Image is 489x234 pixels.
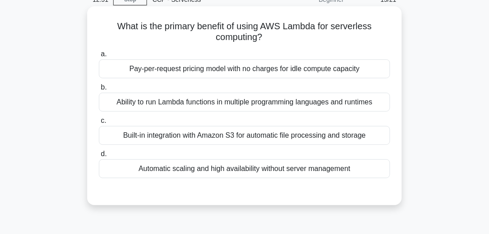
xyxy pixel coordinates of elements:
[101,117,106,124] span: c.
[101,83,107,91] span: b.
[99,59,390,78] div: Pay-per-request pricing model with no charges for idle compute capacity
[99,126,390,145] div: Built-in integration with Amazon S3 for automatic file processing and storage
[99,159,390,178] div: Automatic scaling and high availability without server management
[98,21,391,43] h5: What is the primary benefit of using AWS Lambda for serverless computing?
[101,50,107,58] span: a.
[99,93,390,112] div: Ability to run Lambda functions in multiple programming languages and runtimes
[101,150,107,157] span: d.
